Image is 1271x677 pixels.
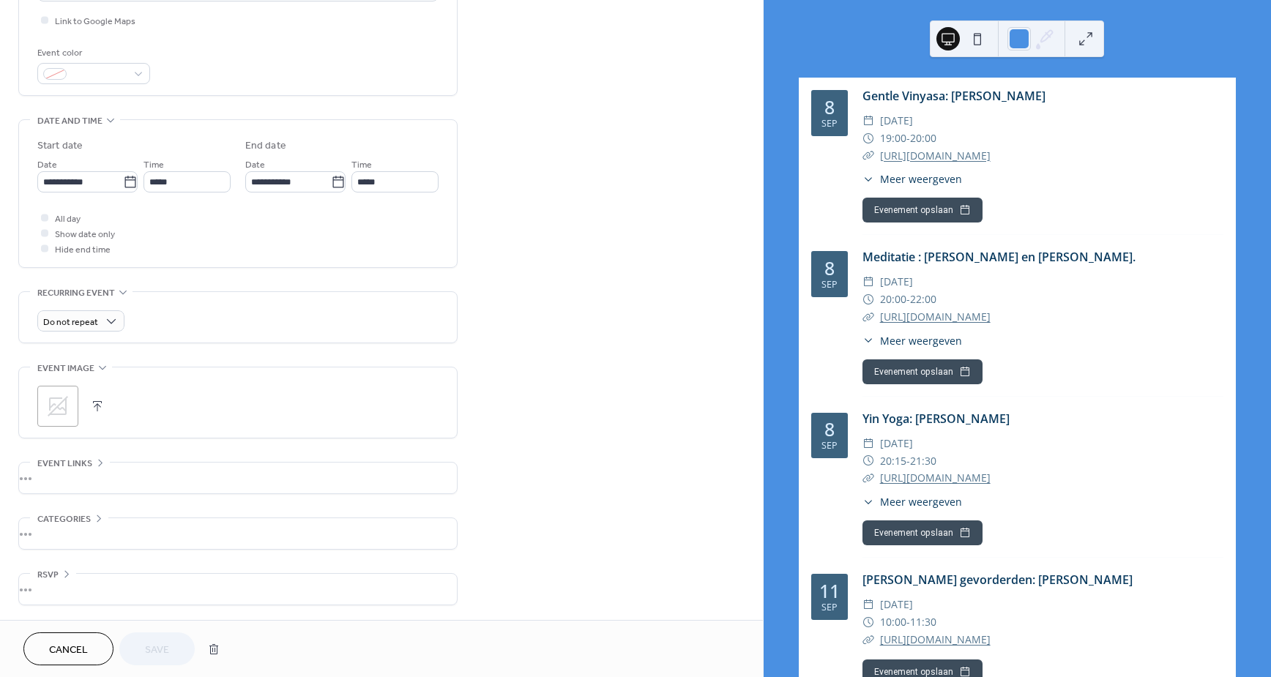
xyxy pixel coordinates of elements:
[43,314,98,331] span: Do not repeat
[862,613,874,631] div: ​
[910,291,936,308] span: 22:00
[55,242,111,258] span: Hide end time
[49,643,88,658] span: Cancel
[862,308,874,326] div: ​
[55,227,115,242] span: Show date only
[37,113,102,129] span: Date and time
[910,130,936,147] span: 20:00
[37,361,94,376] span: Event image
[910,613,936,631] span: 11:30
[37,386,78,427] div: ;
[862,631,874,648] div: ​
[37,157,57,173] span: Date
[880,471,991,485] a: [URL][DOMAIN_NAME]
[862,249,1136,265] a: Meditatie : [PERSON_NAME] en [PERSON_NAME].
[37,138,83,154] div: Start date
[862,112,874,130] div: ​
[906,130,910,147] span: -
[862,452,874,470] div: ​
[821,603,838,613] div: sep
[862,333,962,348] button: ​Meer weergeven
[862,520,983,545] button: Evenement opslaan
[910,452,936,470] span: 21:30
[143,157,164,173] span: Time
[824,259,835,277] div: 8
[37,45,147,61] div: Event color
[880,494,962,509] span: Meer weergeven
[880,613,906,631] span: 10:00
[906,613,910,631] span: -
[862,147,874,165] div: ​
[245,138,286,154] div: End date
[880,291,906,308] span: 20:00
[862,291,874,308] div: ​
[862,130,874,147] div: ​
[880,130,906,147] span: 19:00
[880,112,913,130] span: [DATE]
[824,420,835,438] div: 8
[862,171,962,187] button: ​Meer weergeven
[19,463,457,493] div: •••
[37,567,59,583] span: RSVP
[906,291,910,308] span: -
[862,198,983,222] button: Evenement opslaan
[245,157,265,173] span: Date
[880,273,913,291] span: [DATE]
[862,333,874,348] div: ​
[862,494,962,509] button: ​Meer weergeven
[37,285,115,301] span: Recurring event
[19,518,457,549] div: •••
[819,582,840,600] div: 11
[880,632,991,646] a: [URL][DOMAIN_NAME]
[880,171,962,187] span: Meer weergeven
[55,212,81,227] span: All day
[880,333,962,348] span: Meer weergeven
[821,119,838,129] div: sep
[862,596,874,613] div: ​
[862,572,1133,588] a: [PERSON_NAME] gevorderden: [PERSON_NAME]
[824,98,835,116] div: 8
[351,157,372,173] span: Time
[862,273,874,291] div: ​
[862,171,874,187] div: ​
[880,596,913,613] span: [DATE]
[19,574,457,605] div: •••
[862,359,983,384] button: Evenement opslaan
[862,435,874,452] div: ​
[862,469,874,487] div: ​
[862,494,874,509] div: ​
[862,88,1045,104] a: Gentle Vinyasa: [PERSON_NAME]
[821,280,838,290] div: sep
[906,452,910,470] span: -
[880,149,991,162] a: [URL][DOMAIN_NAME]
[55,14,135,29] span: Link to Google Maps
[880,452,906,470] span: 20:15
[821,441,838,451] div: sep
[23,632,113,665] button: Cancel
[37,456,92,471] span: Event links
[862,411,1010,427] a: Yin Yoga: [PERSON_NAME]
[880,310,991,323] a: [URL][DOMAIN_NAME]
[37,512,91,527] span: Categories
[880,435,913,452] span: [DATE]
